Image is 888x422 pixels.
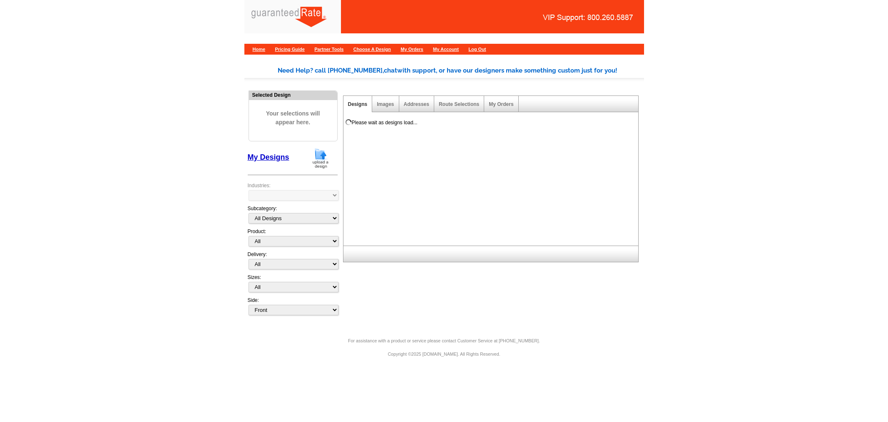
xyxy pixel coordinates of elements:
a: Home [253,47,266,52]
div: Product: [248,228,338,251]
a: Designs [348,101,368,107]
a: My Orders [400,47,423,52]
a: My Account [433,47,459,52]
div: Sizes: [248,274,338,296]
img: upload-design [310,148,331,169]
a: My Designs [248,153,289,161]
div: Delivery: [248,251,338,274]
div: Industries: [248,178,338,205]
a: Images [377,101,394,107]
span: chat [384,67,397,74]
a: Pricing Guide [275,47,305,52]
a: Choose A Design [353,47,391,52]
div: Need Help? call [PHONE_NUMBER], with support, or have our designers make something custom just fo... [278,66,644,75]
a: Log Out [468,47,486,52]
div: Subcategory: [248,205,338,228]
a: My Orders [489,101,513,107]
div: Side: [248,296,338,316]
div: Selected Design [249,91,337,99]
img: loading... [345,119,352,126]
div: Please wait as designs load... [352,119,418,126]
a: Addresses [404,101,429,107]
a: Route Selections [439,101,479,107]
a: Partner Tools [314,47,343,52]
span: Your selections will appear here. [255,101,331,135]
